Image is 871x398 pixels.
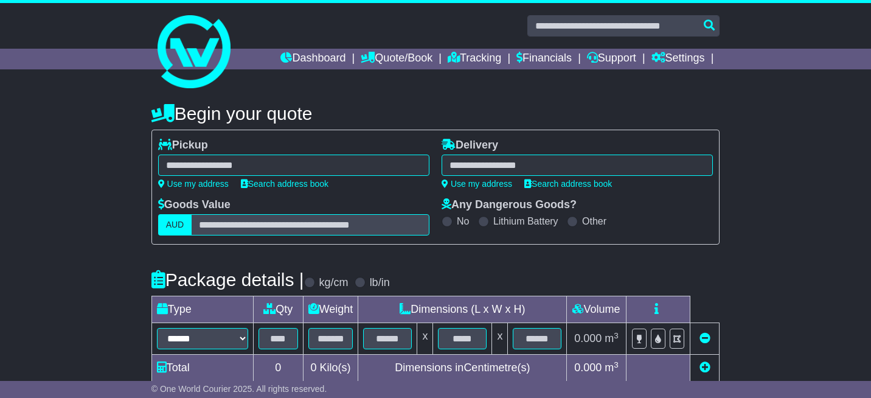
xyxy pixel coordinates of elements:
td: Dimensions (L x W x H) [358,296,567,323]
label: Lithium Battery [493,215,558,227]
a: Remove this item [699,332,710,344]
label: Delivery [442,139,498,152]
a: Search address book [524,179,612,189]
a: Search address book [241,179,328,189]
td: Qty [253,296,303,323]
td: Weight [303,296,358,323]
td: x [492,323,508,355]
a: Support [587,49,636,69]
label: No [457,215,469,227]
label: Goods Value [158,198,231,212]
a: Use my address [442,179,512,189]
h4: Begin your quote [151,103,720,124]
span: © One World Courier 2025. All rights reserved. [151,384,327,394]
sup: 3 [614,360,619,369]
span: 0 [311,361,317,374]
label: Any Dangerous Goods? [442,198,577,212]
td: Type [151,296,253,323]
a: Settings [651,49,705,69]
a: Quote/Book [361,49,432,69]
a: Financials [516,49,572,69]
td: Total [151,355,253,382]
label: AUD [158,214,192,236]
h4: Package details | [151,270,304,290]
label: Pickup [158,139,208,152]
span: 0.000 [574,332,602,344]
label: lb/in [370,276,390,290]
span: 0.000 [574,361,602,374]
td: Dimensions in Centimetre(s) [358,355,567,382]
a: Add new item [699,361,710,374]
td: x [417,323,433,355]
label: Other [582,215,606,227]
td: Kilo(s) [303,355,358,382]
a: Use my address [158,179,229,189]
td: Volume [567,296,626,323]
span: m [605,361,619,374]
sup: 3 [614,331,619,340]
td: 0 [253,355,303,382]
span: m [605,332,619,344]
a: Dashboard [280,49,345,69]
label: kg/cm [319,276,349,290]
a: Tracking [448,49,501,69]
